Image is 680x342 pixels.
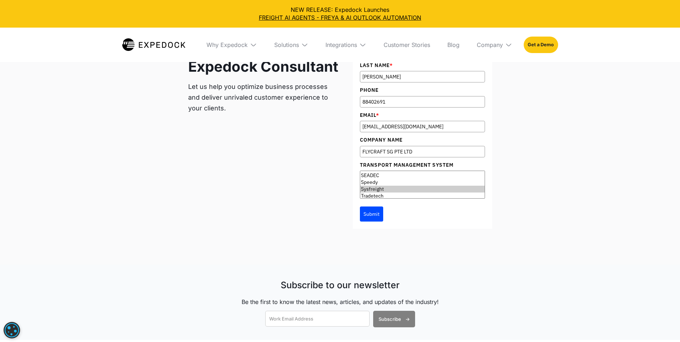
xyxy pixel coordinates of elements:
a: Customer Stories [378,28,436,62]
div: NEW RELEASE: Expedock Launches [6,6,674,22]
div: Why Expedock [201,28,263,62]
input: Type your email [360,121,485,132]
div: Be the first to know the latest news, articles, and updates of the industry! [204,297,476,307]
label: Email [360,111,485,119]
div: Integrations [320,28,372,62]
input: Work Email Address [265,311,370,327]
option: Speedy [360,179,485,186]
div: Company [471,28,518,62]
h1: Subscribe to our newsletter [204,279,476,291]
a: Blog [442,28,465,62]
div: Solutions [274,41,299,48]
input: Type your last name [360,71,485,82]
label: Company Name [360,136,485,144]
div: Solutions [268,28,314,62]
option: Sysfreight [360,186,485,193]
div: Why Expedock [206,41,248,48]
form: Blog-Newsletter Form [265,311,415,327]
div: Integrations [325,41,357,48]
label: Last Name [360,61,485,69]
a: FREIGHT AI AGENTS - FREYA & AI OUTLOOK AUTOMATION [6,14,674,22]
iframe: Chat Widget [561,265,680,342]
button: Submit [360,206,383,222]
a: Get a Demo [524,37,558,53]
input: Type your phone number [360,96,485,108]
input: Subscribe -> [373,311,415,327]
label: Transport Management System [360,161,485,169]
option: SEADEC [360,172,485,179]
label: Phone [360,86,485,94]
option: Tradetech [360,193,485,199]
div: Company [477,41,503,48]
p: Let us help you optimize business processes and deliver unrivaled customer experience to your cli... [188,81,338,114]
